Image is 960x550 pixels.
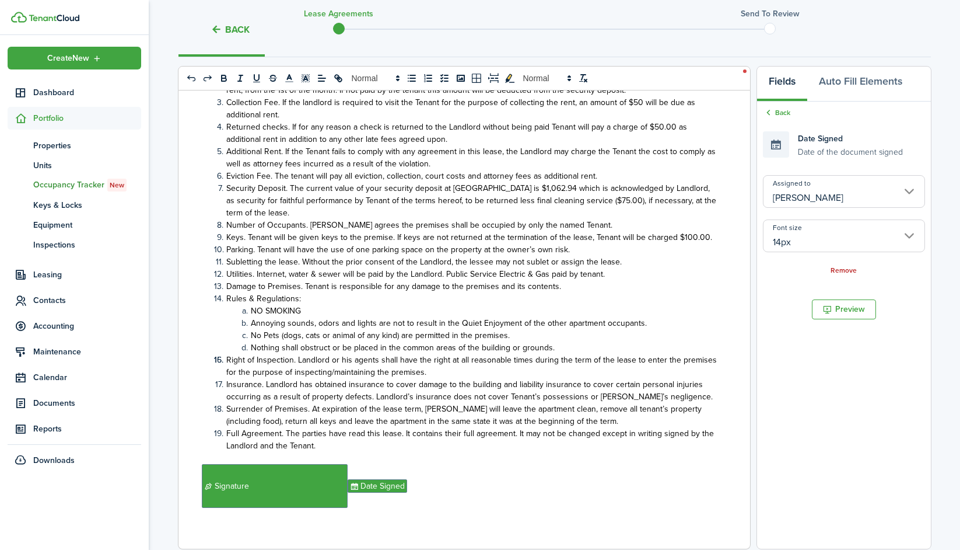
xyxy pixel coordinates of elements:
button: strike [265,71,281,85]
a: Reports [8,417,141,440]
img: TenantCloud [29,15,79,22]
span: Surrender of Premises. At expiration of the lease term, [PERSON_NAME] will leave the apartment cl... [226,403,702,427]
button: list: bullet [404,71,420,85]
span: Date Signed [798,133,843,145]
button: pageBreak [485,71,502,85]
span: Security Deposit. The current value of your security deposit at [GEOGRAPHIC_DATA] is $1,062.94 wh... [226,182,716,219]
small: Date of the document signed [798,145,903,157]
button: Back [211,23,250,36]
span: Nothing shall obstruct or be placed in the common areas of the building or grounds. [251,342,555,354]
button: bold [216,71,232,85]
span: Eviction Fee. The tenant will pay all eviction, collection, court costs and attorney fees as addi... [226,170,597,182]
button: undo: undo [183,71,199,85]
span: Documents [33,397,141,409]
span: Utilities. Internet, water & sewer will be paid by the Landlord. Public Service Electric & Gas pa... [226,268,605,280]
a: Occupancy TrackerNew [8,175,141,195]
span: Occupancy Tracker [33,179,141,192]
button: list: ordered [420,71,436,85]
h3: Lease Agreements [304,8,373,20]
a: Dashboard [8,81,141,104]
span: Portfolio [33,112,141,124]
span: Accounting [33,320,141,332]
span: Rules & Regulations: [226,293,301,305]
button: list: check [436,71,453,85]
button: italic [232,71,248,85]
button: clean [575,71,591,85]
span: Dashboard [33,86,141,99]
span: Returned checks. If for any reason a check is returned to the Landlord without being paid Tenant ... [226,121,687,145]
a: Keys & Locks [8,195,141,215]
button: redo: redo [199,71,216,85]
span: Full Agreement. The parties have read this lease. It contains their full agreement. It may not be... [226,427,714,452]
span: No Pets (dogs, cats or animal of any kind) are permitted in the premises. [251,329,510,342]
span: Reports [33,423,141,435]
span: Calendar [33,371,141,384]
span: Number of Occupants. [PERSON_NAME] agrees the premises shall be occupied by only the named Tenant. [226,219,612,231]
a: Inspections [8,235,141,255]
span: NO SMOKING [251,305,301,317]
a: Back [763,107,790,118]
h3: Send to review [741,8,800,20]
button: Fields [757,67,807,102]
a: Properties [8,135,141,155]
span: Right of Inspection. Landlord or his agents shall have the right at all reasonable times during t... [226,354,717,378]
span: Inspections [33,239,141,251]
span: Properties [33,140,141,152]
a: Equipment [8,215,141,235]
a: Units [8,155,141,175]
span: Leasing [33,269,141,281]
button: underline [248,71,265,85]
span: Insurance. Landlord has obtained insurance to cover damage to the building and liability insuranc... [226,378,713,403]
span: Keys. Tenant will be given keys to the premise. If keys are not returned at the termination of th... [226,231,712,243]
button: toggleMarkYellow: markYellow [502,71,518,85]
span: Additional Rent. If the Tenant fails to comply with any agreement in this lease, the Landlord may... [226,145,716,170]
span: New [110,180,124,190]
span: Downloads [33,454,75,467]
span: Contacts [33,294,141,307]
span: Damage to Premises. Tenant is responsible for any damage to the premises and its contents. [226,280,561,293]
a: Remove [831,267,857,275]
button: Preview [812,300,876,319]
span: Equipment [33,219,141,231]
button: link [330,71,346,85]
span: Collection Fee. If the landlord is required to visit the Tenant for the purpose of collecting the... [226,96,695,121]
span: Keys & Locks [33,199,141,211]
button: Open menu [8,47,141,69]
img: TenantCloud [11,12,27,23]
span: Maintenance [33,346,141,358]
span: Annoying sounds, odors and lights are not to result in the Quiet Enjoyment of the other apartment... [251,317,647,329]
span: Create New [47,54,89,62]
span: Subletting the lease. Without the prior consent of the Landlord, the lessee may not sublet or ass... [226,256,622,268]
span: Units [33,159,141,172]
span: Parking. Tenant will have the use of one parking space on the property at the owner’s own risk. [226,243,570,256]
button: Auto Fill Elements [807,67,914,102]
button: image [453,71,469,85]
button: table-better [469,71,485,85]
